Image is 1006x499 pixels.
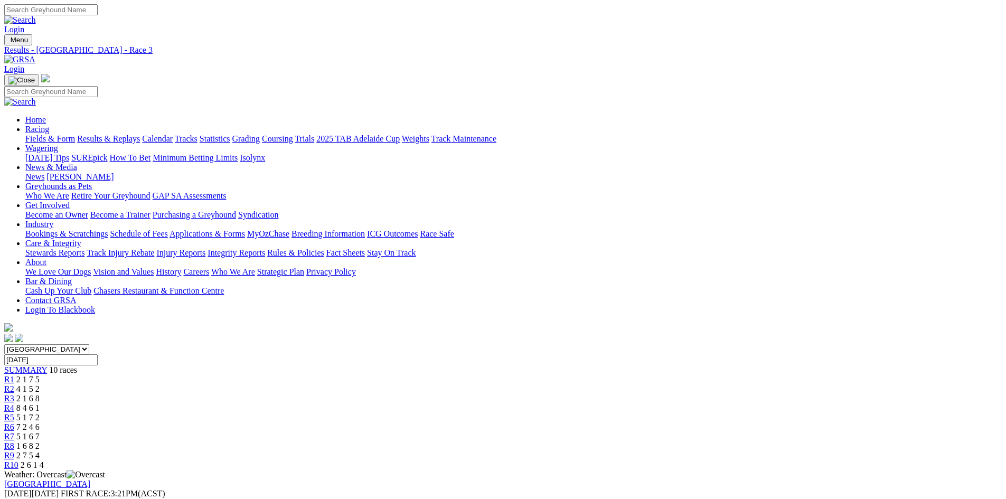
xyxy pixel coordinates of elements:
a: Injury Reports [156,248,205,257]
span: Menu [11,36,28,44]
div: Get Involved [25,210,1002,220]
a: Racing [25,125,49,134]
input: Search [4,4,98,15]
a: Results - [GEOGRAPHIC_DATA] - Race 3 [4,45,1002,55]
a: Stay On Track [367,248,416,257]
a: Who We Are [25,191,69,200]
a: Track Injury Rebate [87,248,154,257]
span: 3:21PM(ACST) [61,489,165,498]
a: We Love Our Dogs [25,267,91,276]
a: 2025 TAB Adelaide Cup [316,134,400,143]
a: Rules & Policies [267,248,324,257]
span: 7 2 4 6 [16,422,40,431]
span: 4 1 5 2 [16,384,40,393]
span: 5 1 7 2 [16,413,40,422]
a: News [25,172,44,181]
a: Minimum Betting Limits [153,153,238,162]
img: GRSA [4,55,35,64]
a: News & Media [25,163,77,172]
a: Syndication [238,210,278,219]
a: Care & Integrity [25,239,81,248]
a: Grading [232,134,260,143]
a: Login [4,64,24,73]
a: R8 [4,441,14,450]
img: Search [4,15,36,25]
span: 8 4 6 1 [16,403,40,412]
a: Become a Trainer [90,210,151,219]
a: R4 [4,403,14,412]
a: Greyhounds as Pets [25,182,92,191]
img: logo-grsa-white.png [41,74,50,82]
a: [DATE] Tips [25,153,69,162]
div: Wagering [25,153,1002,163]
a: Integrity Reports [208,248,265,257]
span: FIRST RACE: [61,489,110,498]
a: Become an Owner [25,210,88,219]
a: Results & Replays [77,134,140,143]
a: History [156,267,181,276]
a: R5 [4,413,14,422]
img: logo-grsa-white.png [4,323,13,332]
a: SUMMARY [4,365,47,374]
span: [DATE] [4,489,32,498]
a: GAP SA Assessments [153,191,227,200]
span: 5 1 6 7 [16,432,40,441]
span: 2 1 7 5 [16,375,40,384]
a: Purchasing a Greyhound [153,210,236,219]
a: Calendar [142,134,173,143]
span: 2 6 1 4 [21,460,44,469]
a: Chasers Restaurant & Function Centre [93,286,224,295]
a: ICG Outcomes [367,229,418,238]
img: Close [8,76,35,84]
a: Coursing [262,134,293,143]
a: Breeding Information [292,229,365,238]
input: Select date [4,354,98,365]
a: R7 [4,432,14,441]
button: Toggle navigation [4,34,32,45]
a: R10 [4,460,18,469]
img: twitter.svg [15,334,23,342]
a: Vision and Values [93,267,154,276]
a: Applications & Forms [170,229,245,238]
a: Race Safe [420,229,454,238]
a: Tracks [175,134,198,143]
span: 1 6 8 2 [16,441,40,450]
a: Stewards Reports [25,248,84,257]
a: Trials [295,134,314,143]
a: Cash Up Your Club [25,286,91,295]
span: R3 [4,394,14,403]
a: Isolynx [240,153,265,162]
a: Strategic Plan [257,267,304,276]
span: 10 races [49,365,77,374]
a: Login To Blackbook [25,305,95,314]
button: Toggle navigation [4,74,39,86]
a: Fact Sheets [326,248,365,257]
a: How To Bet [110,153,151,162]
span: Weather: Overcast [4,470,105,479]
span: R9 [4,451,14,460]
img: facebook.svg [4,334,13,342]
span: 2 1 6 8 [16,394,40,403]
a: Privacy Policy [306,267,356,276]
img: Overcast [67,470,105,479]
div: Care & Integrity [25,248,1002,258]
a: R2 [4,384,14,393]
a: Login [4,25,24,34]
div: About [25,267,1002,277]
a: Wagering [25,144,58,153]
a: Contact GRSA [25,296,76,305]
a: Retire Your Greyhound [71,191,151,200]
span: R1 [4,375,14,384]
a: Get Involved [25,201,70,210]
a: Schedule of Fees [110,229,167,238]
div: Greyhounds as Pets [25,191,1002,201]
a: SUREpick [71,153,107,162]
a: R6 [4,422,14,431]
div: Industry [25,229,1002,239]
